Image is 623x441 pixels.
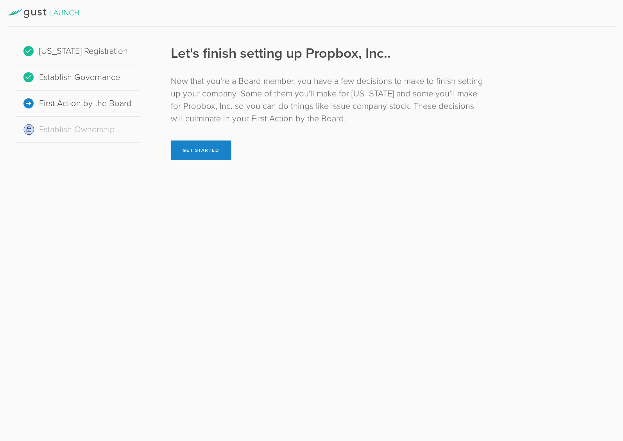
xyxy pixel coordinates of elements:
[16,38,140,64] div: [US_STATE] Registration
[171,140,231,160] button: Get Started
[171,75,485,125] div: Now that you're a Board member, you have a few decisions to make to finish setting up your compan...
[16,64,140,91] div: Establish Governance
[584,380,623,418] iframe: Chat Widget
[16,117,140,143] div: Establish Ownership
[16,91,140,117] div: First Action by the Board
[171,44,485,63] h1: Let's finish setting up Propbox, Inc..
